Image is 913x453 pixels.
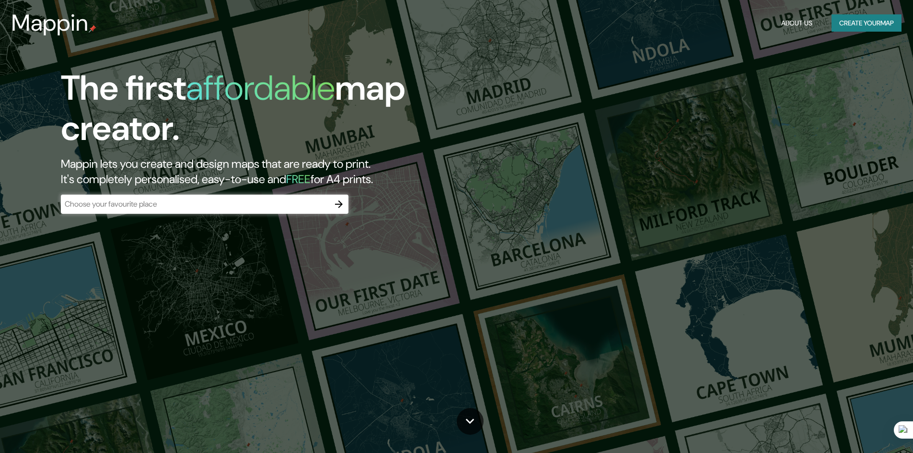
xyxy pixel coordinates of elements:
[186,66,335,110] h1: affordable
[61,68,518,156] h1: The first map creator.
[286,172,311,186] h5: FREE
[832,14,901,32] button: Create yourmap
[61,156,518,187] h2: Mappin lets you create and design maps that are ready to print. It's completely personalised, eas...
[12,10,89,36] h3: Mappin
[777,14,816,32] button: About Us
[61,198,329,209] input: Choose your favourite place
[89,25,96,33] img: mappin-pin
